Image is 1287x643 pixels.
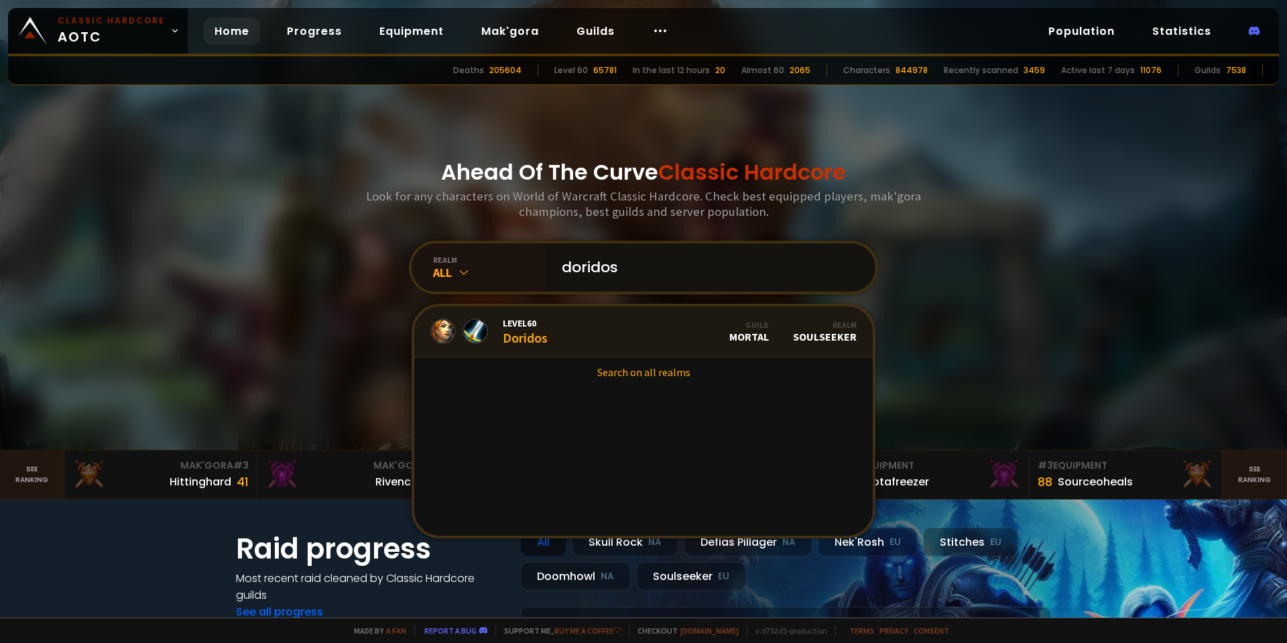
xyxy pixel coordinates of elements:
div: 844978 [896,64,928,76]
div: Equipment [845,459,1021,473]
a: Privacy [879,626,908,636]
small: EU [890,536,901,549]
a: Buy me a coffee [554,626,621,636]
a: [DATE]zgpetri on godDefias Pillager8 /90 [520,607,1051,642]
a: Progress [276,17,353,45]
input: Search a character... [554,243,859,292]
a: [DOMAIN_NAME] [680,626,739,636]
small: Classic Hardcore [58,15,165,27]
small: NA [782,536,796,549]
div: All [433,265,546,280]
a: Guilds [566,17,625,45]
a: #3Equipment88Sourceoheals [1030,451,1223,499]
div: 7538 [1226,64,1246,76]
div: Defias Pillager [684,528,812,557]
span: Support me, [495,626,621,636]
a: Seeranking [1223,451,1287,499]
div: Recently scanned [944,64,1018,76]
div: Guild [729,320,769,330]
a: #2Equipment88Notafreezer [837,451,1030,499]
span: Made by [346,626,406,636]
div: Level 60 [554,64,588,76]
div: Sourceoheals [1058,473,1133,490]
a: Search on all realms [414,357,873,387]
span: Level 60 [503,317,548,329]
div: In the last 12 hours [633,64,710,76]
div: Nek'Rosh [818,528,918,557]
div: Soulseeker [793,320,857,343]
a: Home [204,17,260,45]
div: Mak'Gora [265,459,442,473]
div: 205604 [489,64,522,76]
h1: Raid progress [236,528,504,570]
div: 11076 [1140,64,1162,76]
small: NA [601,570,614,583]
div: Soulseeker [636,562,746,591]
div: Notafreezer [865,473,929,490]
div: 3459 [1024,64,1045,76]
div: 2065 [790,64,810,76]
span: # 3 [1038,459,1053,472]
span: Classic Hardcore [658,157,846,187]
h3: Look for any characters on World of Warcraft Classic Hardcore. Check best equipped players, mak'g... [361,188,926,219]
div: Guilds [1194,64,1221,76]
div: Almost 60 [741,64,784,76]
h1: Ahead Of The Curve [441,156,846,188]
a: Report a bug [424,626,477,636]
div: Skull Rock [572,528,678,557]
a: Mak'gora [471,17,550,45]
div: Hittinghard [170,473,231,490]
div: Stitches [923,528,1018,557]
div: 65781 [593,64,617,76]
a: Mak'Gora#3Hittinghard41 [64,451,257,499]
div: Characters [843,64,890,76]
div: 41 [237,473,249,491]
div: All [520,528,566,557]
div: Deaths [453,64,484,76]
a: Statistics [1142,17,1222,45]
small: EU [990,536,1001,549]
div: Active last 7 days [1061,64,1135,76]
span: v. d752d5 - production [747,626,827,636]
span: # 3 [233,459,249,472]
div: Realm [793,320,857,330]
a: Classic HardcoreAOTC [8,8,188,54]
div: realm [433,255,546,265]
a: a fan [386,626,406,636]
a: Equipment [369,17,454,45]
a: Population [1038,17,1125,45]
h4: Most recent raid cleaned by Classic Hardcore guilds [236,570,504,603]
span: AOTC [58,15,165,47]
div: Rivench [375,473,418,490]
div: Doomhowl [520,562,631,591]
div: 20 [715,64,725,76]
a: Mak'Gora#2Rivench100 [257,451,450,499]
span: Checkout [629,626,739,636]
a: Terms [849,626,874,636]
a: Level60DoridosGuildMortalRealmSoulseeker [414,306,873,357]
div: Mak'Gora [72,459,249,473]
div: Equipment [1038,459,1214,473]
a: Consent [914,626,949,636]
a: See all progress [236,604,323,620]
small: EU [718,570,729,583]
div: Mortal [729,320,769,343]
div: Doridos [503,317,548,346]
div: 88 [1038,473,1052,491]
small: NA [648,536,662,549]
